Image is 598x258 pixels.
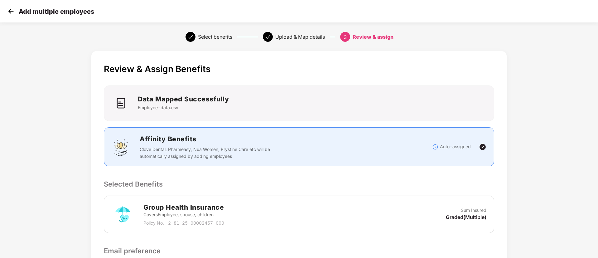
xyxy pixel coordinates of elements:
p: Employee-data.csv [138,104,229,111]
p: Auto-assigned [440,143,471,150]
h2: Data Mapped Successfully [138,94,229,104]
img: svg+xml;base64,PHN2ZyBpZD0iSW5mb18tXzMyeDMyIiBkYXRhLW5hbWU9IkluZm8gLSAzMngzMiIgeG1sbnM9Imh0dHA6Ly... [432,144,438,150]
p: Clove Dental, Pharmeasy, Nua Women, Prystine Care etc will be automatically assigned by adding em... [140,146,274,160]
h2: Group Health Insurance [143,202,224,212]
div: Review & assign [353,32,393,42]
p: Sum Insured [461,207,486,214]
p: Email preference [104,246,494,256]
span: 3 [344,34,347,40]
span: check [265,35,270,40]
h2: Affinity Benefits [140,134,364,144]
p: Graded(Multiple) [446,214,486,221]
img: svg+xml;base64,PHN2ZyB4bWxucz0iaHR0cDovL3d3dy53My5vcmcvMjAwMC9zdmciIHdpZHRoPSIzMCIgaGVpZ2h0PSIzMC... [6,7,16,16]
p: Selected Benefits [104,179,494,189]
p: Add multiple employees [19,8,94,15]
div: Select benefits [198,32,232,42]
div: Upload & Map details [275,32,325,42]
img: svg+xml;base64,PHN2ZyB4bWxucz0iaHR0cDovL3d3dy53My5vcmcvMjAwMC9zdmciIHdpZHRoPSI3MiIgaGVpZ2h0PSI3Mi... [112,203,134,226]
span: check [188,35,193,40]
p: Covers Employee, spouse, children [143,211,224,218]
p: Review & Assign Benefits [104,64,494,74]
img: icon [112,94,130,113]
img: svg+xml;base64,PHN2ZyBpZD0iQWZmaW5pdHlfQmVuZWZpdHMiIGRhdGEtbmFtZT0iQWZmaW5pdHkgQmVuZWZpdHMiIHhtbG... [112,138,130,156]
img: svg+xml;base64,PHN2ZyBpZD0iVGljay0yNHgyNCIgeG1sbnM9Imh0dHA6Ly93d3cudzMub3JnLzIwMDAvc3ZnIiB3aWR0aD... [479,143,486,151]
p: Policy No. - 2-81-25-00002457-000 [143,220,224,226]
